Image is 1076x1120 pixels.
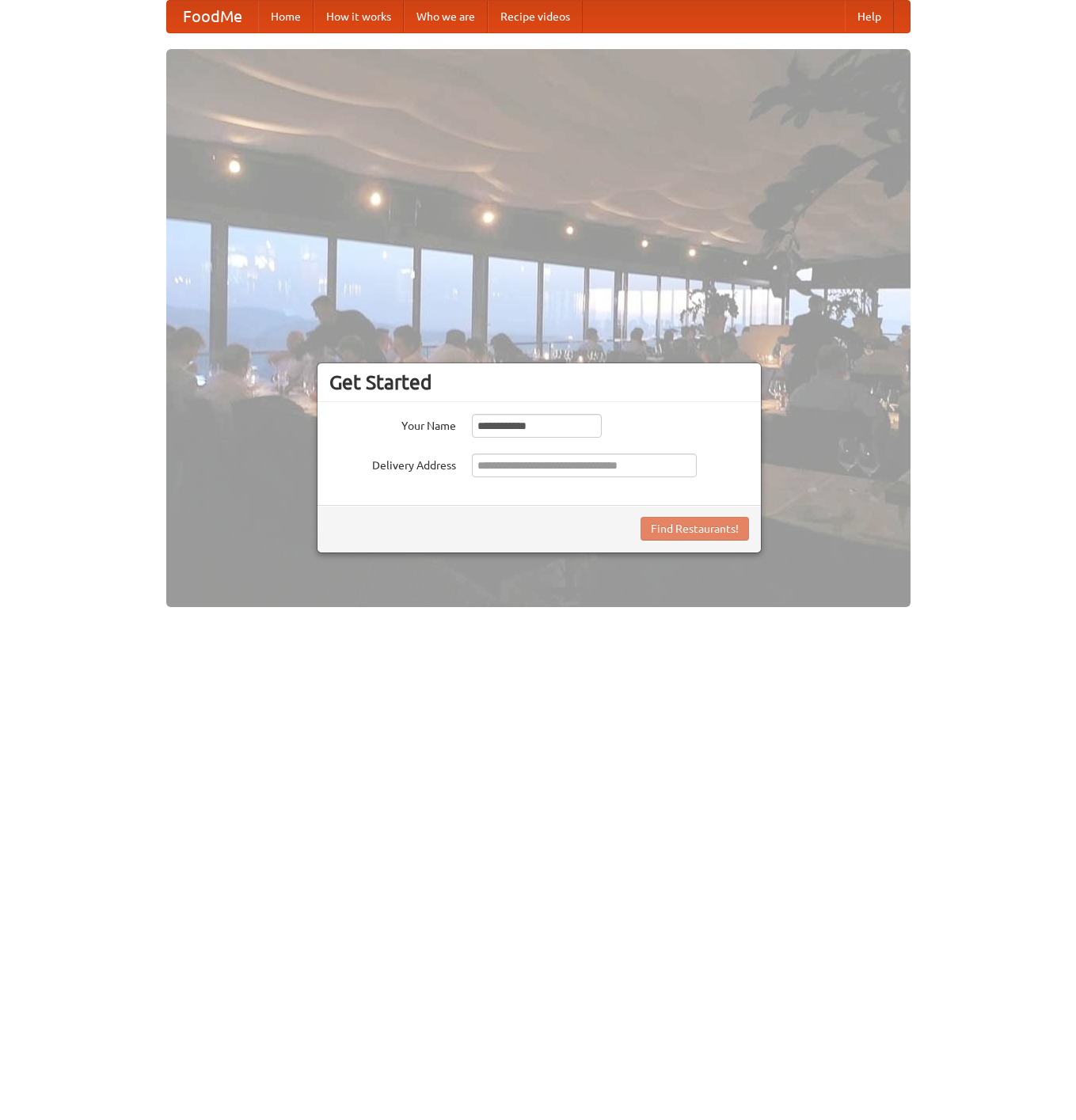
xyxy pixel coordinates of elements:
[329,370,749,394] h3: Get Started
[404,1,488,32] a: Who we are
[488,1,583,32] a: Recipe videos
[329,454,456,473] label: Delivery Address
[641,517,749,541] button: Find Restaurants!
[329,414,456,434] label: Your Name
[167,1,258,32] a: FoodMe
[258,1,314,32] a: Home
[845,1,894,32] a: Help
[314,1,404,32] a: How it works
